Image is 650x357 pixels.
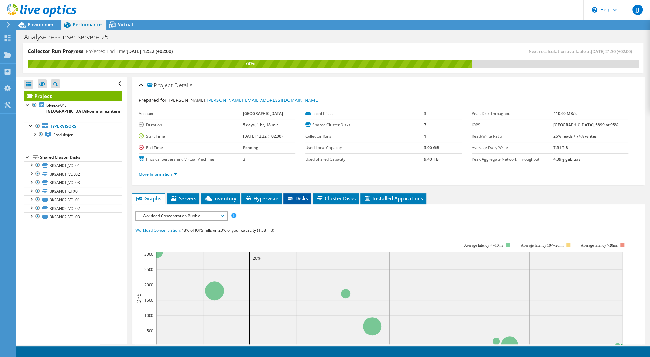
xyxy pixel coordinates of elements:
svg: \n [592,7,597,13]
label: Shared Cluster Disks [305,122,424,128]
span: Produksjon [53,132,73,138]
div: Shared Cluster Disks [40,153,122,161]
span: Servers [170,195,196,202]
b: 7.51 TiB [553,145,568,150]
a: BKSAN01_VOL02 [24,170,122,178]
span: Graphs [135,195,161,202]
tspan: Average latency 10<=20ms [521,243,564,248]
span: Virtual [118,22,133,28]
label: Collector Runs [305,133,424,140]
a: BKSAN01_CTX01 [24,187,122,195]
span: Hypervisor [245,195,278,202]
div: 73% [28,60,472,67]
text: Average latency >20ms [581,243,618,248]
text: 500 [147,328,153,334]
span: Workload Concentration: [135,227,181,233]
span: Project [147,82,173,89]
b: [GEOGRAPHIC_DATA] [243,111,283,116]
b: [DATE] 12:22 (+02:00) [243,133,282,139]
label: Average Daily Write [472,145,553,151]
span: [DATE] 12:22 (+02:00) [127,48,173,54]
b: 7 [424,122,426,128]
a: Hypervisors [24,122,122,131]
text: 3000 [144,251,153,257]
span: Workload Concentration Bubble [139,212,223,220]
span: Cluster Disks [316,195,356,202]
span: 48% of IOPS falls on 20% of your capacity (1.88 TiB) [182,227,274,233]
label: Physical Servers and Virtual Machines [139,156,243,163]
b: 3 [243,156,245,162]
text: 1000 [144,313,153,318]
label: Duration [139,122,243,128]
label: Peak Aggregate Network Throughput [472,156,553,163]
span: Next recalculation available at [529,48,635,54]
span: [PERSON_NAME], [169,97,320,103]
text: IOPS [135,293,142,304]
b: 3 [424,111,426,116]
label: Prepared for: [139,97,168,103]
a: BKSAN01_VOL03 [24,178,122,187]
b: 4.39 gigabits/s [553,156,580,162]
b: 26% reads / 74% writes [553,133,597,139]
label: Account [139,110,243,117]
b: 1 [424,133,426,139]
text: 2500 [144,267,153,272]
span: Disks [287,195,308,202]
a: [PERSON_NAME][EMAIL_ADDRESS][DOMAIN_NAME] [207,97,320,103]
tspan: Average latency <=10ms [464,243,503,248]
span: Inventory [204,195,236,202]
a: Project [24,91,122,101]
b: Pending [243,145,258,150]
label: Peak Disk Throughput [472,110,553,117]
span: [DATE] 21:30 (+02:00) [591,48,632,54]
label: End Time [139,145,243,151]
a: BKSAN01_VOL01 [24,161,122,170]
a: bkesxi-01.[GEOGRAPHIC_DATA]kommune.intern [24,101,122,116]
label: Read/Write Ratio [472,133,553,140]
label: Used Local Capacity [305,145,424,151]
text: 0 [151,343,153,349]
label: Used Shared Capacity [305,156,424,163]
a: More Information [139,171,177,177]
span: Environment [28,22,56,28]
a: BKSAN02_VOL02 [24,204,122,212]
b: [GEOGRAPHIC_DATA], 5899 at 95% [553,122,618,128]
b: 9.40 TiB [424,156,439,162]
b: bkesxi-01.[GEOGRAPHIC_DATA]kommune.intern [46,102,120,114]
text: 20% [253,256,261,261]
a: Produksjon [24,131,122,139]
a: BKSAN02_VOL03 [24,212,122,221]
span: JJ [632,5,643,15]
text: 2000 [144,282,153,287]
label: Local Disks [305,110,424,117]
label: Start Time [139,133,243,140]
span: Details [174,81,192,89]
b: 410.60 MB/s [553,111,577,116]
h1: Analyse ressurser servere 25 [21,33,119,40]
span: Performance [73,22,102,28]
span: Installed Applications [364,195,423,202]
text: 1500 [144,297,153,303]
b: 5.00 GiB [424,145,439,150]
b: 5 days, 1 hr, 18 min [243,122,278,128]
a: BKSAN02_VOL01 [24,195,122,204]
label: IOPS [472,122,553,128]
h4: Projected End Time: [86,48,173,55]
